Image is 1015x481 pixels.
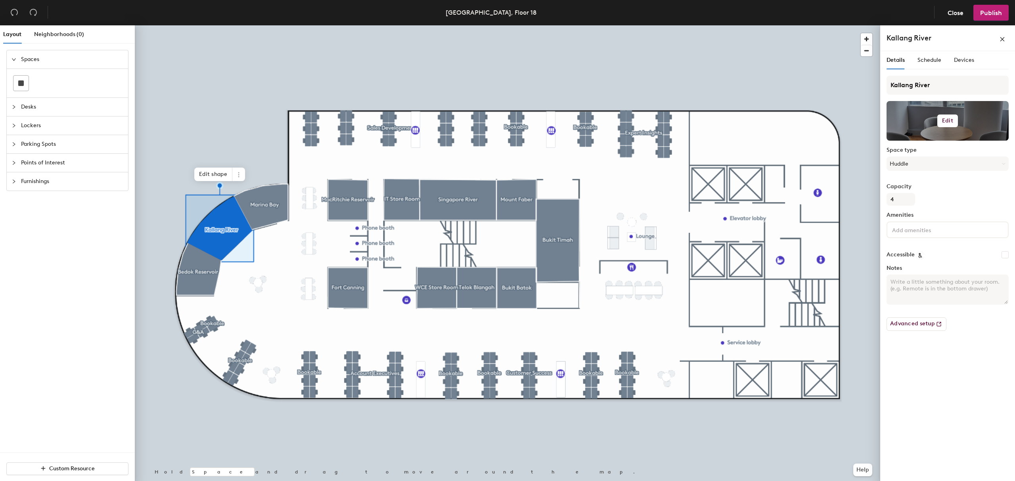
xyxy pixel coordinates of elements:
[891,225,962,234] input: Add amenities
[21,50,123,69] span: Spaces
[10,8,18,16] span: undo
[887,147,1009,153] label: Space type
[11,160,16,165] span: collapsed
[973,5,1009,21] button: Publish
[1000,36,1005,42] span: close
[6,5,22,21] button: Undo (⌘ + Z)
[887,183,1009,190] label: Capacity
[948,9,963,17] span: Close
[954,57,974,63] span: Devices
[34,31,84,38] span: Neighborhoods (0)
[887,57,905,63] span: Details
[11,179,16,184] span: collapsed
[21,98,123,116] span: Desks
[21,172,123,191] span: Furnishings
[11,142,16,147] span: collapsed
[942,118,953,124] h6: Edit
[917,57,941,63] span: Schedule
[887,212,1009,218] label: Amenities
[21,116,123,135] span: Lockers
[941,5,970,21] button: Close
[937,115,958,127] button: Edit
[887,33,931,43] h4: Kallang River
[11,57,16,62] span: expanded
[853,464,872,476] button: Help
[446,8,536,17] div: [GEOGRAPHIC_DATA], Floor 18
[887,252,915,258] label: Accessible
[887,317,946,331] button: Advanced setup
[980,9,1002,17] span: Publish
[11,105,16,109] span: collapsed
[887,265,1009,271] label: Notes
[3,31,21,38] span: Layout
[49,465,95,472] span: Custom Resource
[6,462,128,475] button: Custom Resource
[11,123,16,128] span: collapsed
[21,135,123,153] span: Parking Spots
[21,154,123,172] span: Points of Interest
[25,5,41,21] button: Redo (⌘ + ⇧ + Z)
[887,157,1009,171] button: Huddle
[194,168,232,181] span: Edit shape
